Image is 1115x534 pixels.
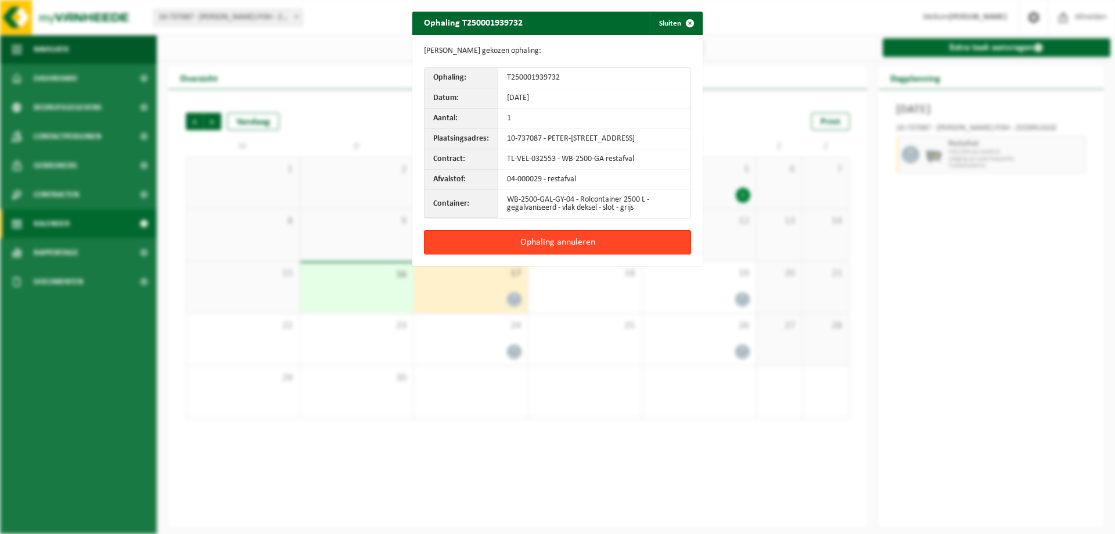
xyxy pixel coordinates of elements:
td: 04-000029 - restafval [498,170,690,190]
p: [PERSON_NAME] gekozen ophaling: [424,46,691,56]
td: [DATE] [498,88,690,109]
button: Sluiten [650,12,702,35]
th: Datum: [425,88,498,109]
h2: Ophaling T250001939732 [412,12,534,34]
th: Contract: [425,149,498,170]
td: T250001939732 [498,68,690,88]
td: WB-2500-GAL-GY-04 - Rolcontainer 2500 L - gegalvaniseerd - vlak deksel - slot - grijs [498,190,690,218]
button: Ophaling annuleren [424,230,691,255]
th: Plaatsingsadres: [425,129,498,149]
th: Afvalstof: [425,170,498,190]
th: Aantal: [425,109,498,129]
th: Ophaling: [425,68,498,88]
td: 1 [498,109,690,129]
th: Container: [425,190,498,218]
td: TL-VEL-032553 - WB-2500-GA restafval [498,149,690,170]
td: 10-737087 - PETER-[STREET_ADDRESS] [498,129,690,149]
